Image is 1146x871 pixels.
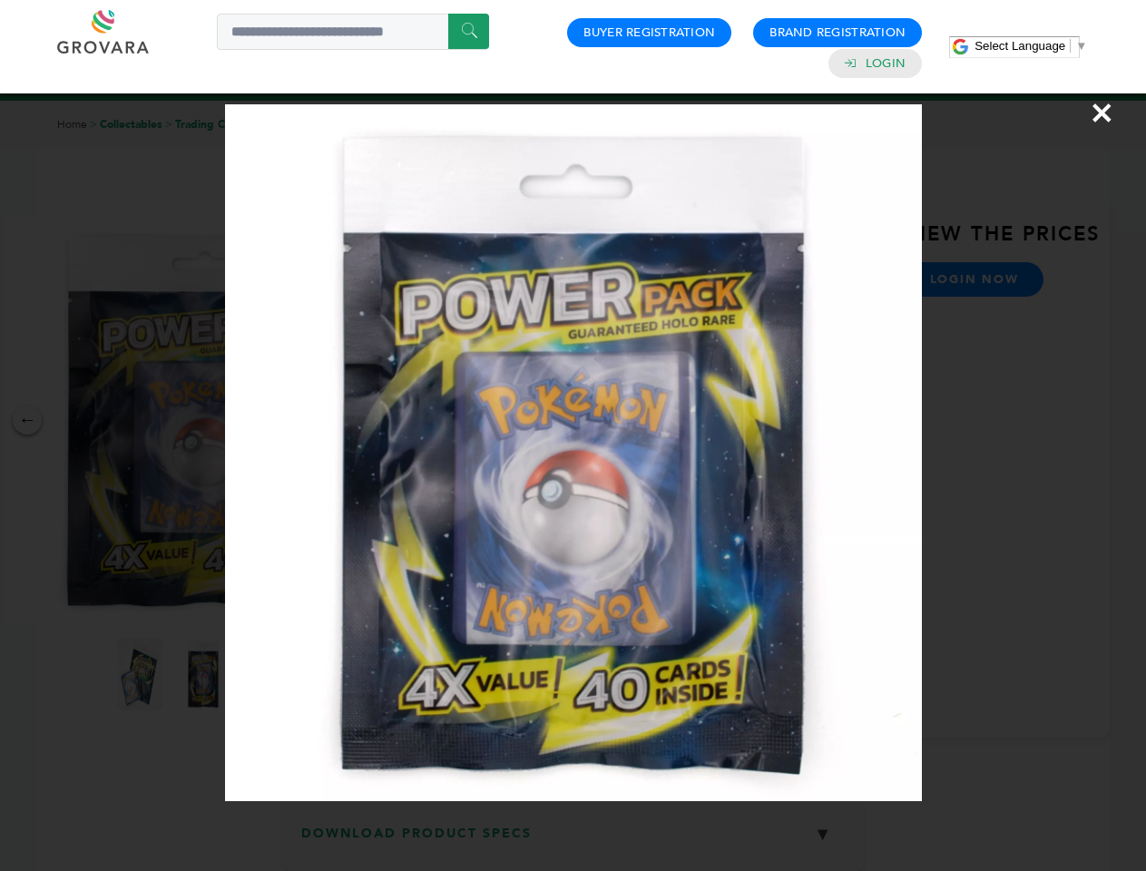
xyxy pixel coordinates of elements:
input: Search a product or brand... [217,14,489,50]
a: Login [866,55,906,72]
a: Buyer Registration [583,24,715,41]
span: × [1090,87,1114,138]
a: Brand Registration [769,24,906,41]
span: Select Language [975,39,1065,53]
a: Select Language​ [975,39,1087,53]
span: ​ [1070,39,1071,53]
span: ▼ [1075,39,1087,53]
img: Image Preview [225,104,922,801]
